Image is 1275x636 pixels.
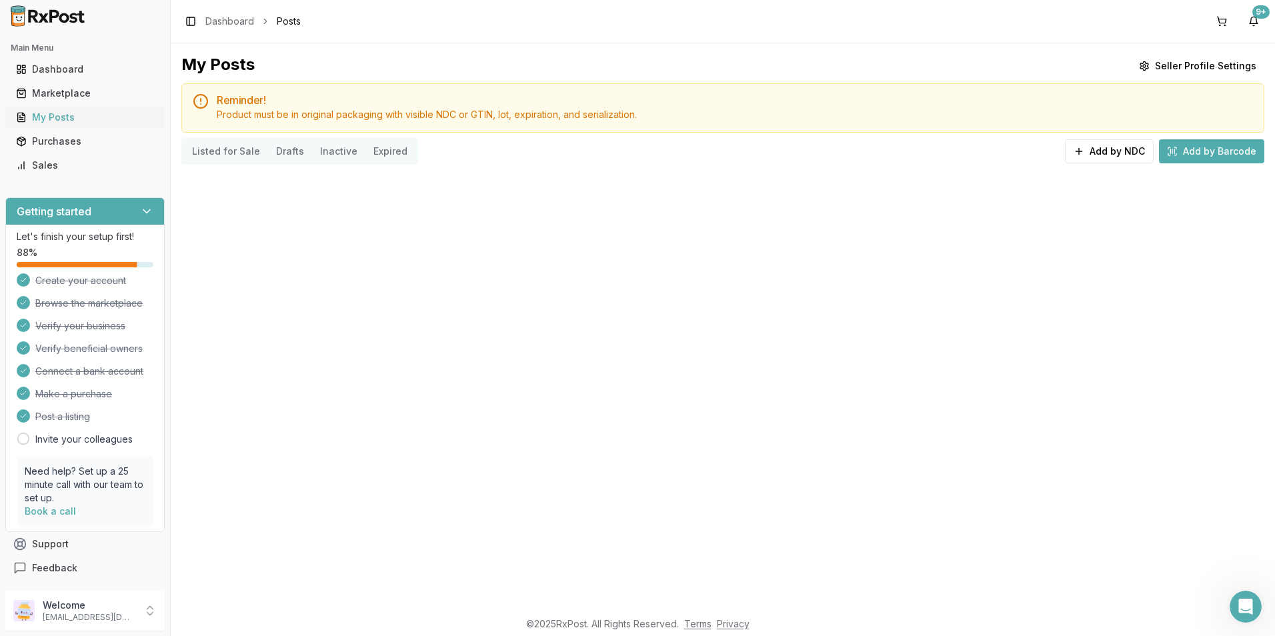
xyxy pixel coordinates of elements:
span: Search for help [27,213,108,227]
a: Sales [11,153,159,177]
button: 9+ [1243,11,1264,32]
button: Expired [365,141,415,162]
a: Marketplace [11,81,159,105]
span: Messages [111,449,157,459]
span: Make a purchase [35,387,112,401]
button: Add by Barcode [1159,139,1264,163]
span: Connect a bank account [35,365,143,378]
button: View status page [27,308,239,335]
a: Purchases [11,129,159,153]
img: User avatar [13,600,35,621]
p: Let's finish your setup first! [17,230,153,243]
button: Add by NDC [1065,139,1154,163]
p: Welcome [43,599,135,612]
div: Close [229,21,253,45]
span: Posts [277,15,301,28]
div: Dashboard [16,63,154,76]
button: My Posts [5,107,165,128]
h3: Getting started [17,203,91,219]
span: Verify beneficial owners [35,342,143,355]
a: My Posts [11,105,159,129]
a: Book a call [25,505,76,517]
div: Sales [16,159,154,172]
h5: Reminder! [217,95,1253,105]
div: Product must be in original packaging with visible NDC or GTIN, lot, expiration, and serialization. [217,108,1253,121]
h2: Main Menu [11,43,159,53]
div: Purchases [16,135,154,148]
a: Dashboard [205,15,254,28]
img: Profile image for Amantha [156,21,183,48]
div: My Posts [181,54,255,78]
img: logo [27,25,103,47]
span: Help [211,449,233,459]
button: Purchases [5,131,165,152]
button: Dashboard [5,59,165,80]
div: Marketplace [16,87,154,100]
p: [EMAIL_ADDRESS][DOMAIN_NAME] [43,612,135,623]
a: Invite your colleagues [35,433,133,446]
span: 88 % [17,246,37,259]
a: Privacy [717,618,750,629]
button: Listed for Sale [184,141,268,162]
span: Browse the marketplace [35,297,143,310]
span: Create your account [35,274,126,287]
a: Dashboard [11,57,159,81]
button: Inactive [312,141,365,162]
p: How can we help? [27,117,240,140]
p: Hi [PERSON_NAME] [27,95,240,117]
button: Support [5,532,165,556]
button: Help [178,416,267,469]
button: Messages [89,416,177,469]
button: Drafts [268,141,312,162]
button: Marketplace [5,83,165,104]
button: Feedback [5,556,165,580]
div: My Posts [16,111,154,124]
span: Feedback [32,561,77,575]
p: Need help? Set up a 25 minute call with our team to set up. [25,465,145,505]
a: Terms [684,618,712,629]
span: Post a listing [35,410,90,423]
div: 9+ [1252,5,1270,19]
button: Seller Profile Settings [1131,54,1264,78]
img: RxPost Logo [5,5,91,27]
div: Send us a message [13,157,253,193]
button: Search for help [19,206,247,233]
iframe: Intercom live chat [1230,591,1262,623]
span: Home [29,449,59,459]
div: All services are online [27,289,239,303]
button: Sales [5,155,165,176]
span: Verify your business [35,319,125,333]
div: Send us a message [27,168,223,182]
nav: breadcrumb [205,15,301,28]
img: Profile image for Manuel [181,21,208,48]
